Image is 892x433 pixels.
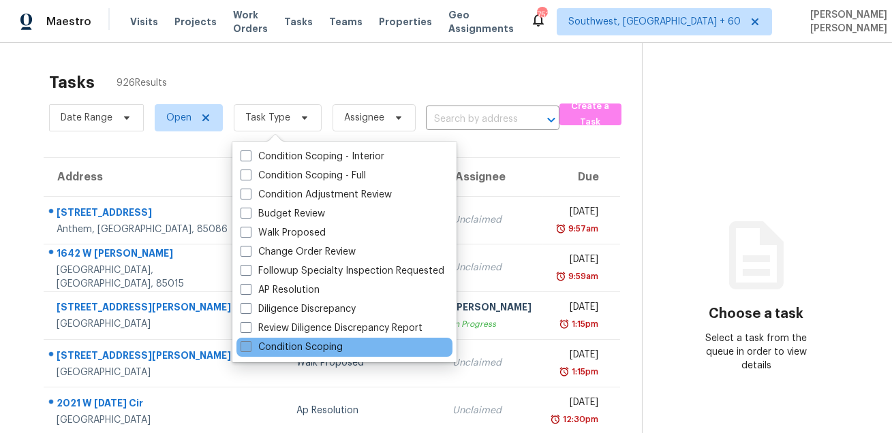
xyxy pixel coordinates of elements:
div: 12:30pm [561,413,599,426]
label: AP Resolution [241,283,320,297]
span: Properties [379,15,432,29]
img: Overdue Alarm Icon [555,270,566,283]
img: Overdue Alarm Icon [559,317,570,331]
button: Create a Task [559,103,621,125]
div: 753 [537,8,547,22]
div: [GEOGRAPHIC_DATA], [GEOGRAPHIC_DATA], 85015 [57,263,236,291]
div: Anthem, [GEOGRAPHIC_DATA], 85086 [57,223,236,236]
div: 9:59am [566,270,599,283]
div: Unclaimed [453,261,532,274]
div: [GEOGRAPHIC_DATA] [57,317,236,331]
span: Visits [130,15,158,29]
div: [DATE] [554,253,599,270]
img: Overdue Alarm Icon [550,413,561,426]
h2: Tasks [49,76,95,89]
div: In Progress [453,317,532,331]
div: 1:15pm [570,317,599,331]
label: Budget Review [241,207,325,221]
div: 1642 W [PERSON_NAME] [57,246,236,263]
div: [PERSON_NAME] [453,300,532,317]
span: Work Orders [233,8,268,35]
label: Condition Scoping - Interior [241,150,384,163]
img: Overdue Alarm Icon [555,222,566,236]
div: [DATE] [554,396,599,413]
span: Assignee [344,111,384,125]
label: Walk Proposed [241,226,326,240]
label: Followup Specialty Inspection Requested [241,264,444,278]
div: [GEOGRAPHIC_DATA] [57,413,236,427]
label: Diligence Discrepancy [241,302,356,316]
div: 1:15pm [570,365,599,379]
span: Maestro [46,15,91,29]
div: Ap Resolution [296,404,431,417]
button: Open [542,110,561,129]
span: [PERSON_NAME] [PERSON_NAME] [805,8,887,35]
th: Address [44,158,247,196]
div: [GEOGRAPHIC_DATA] [57,366,236,379]
div: Select a task from the queue in order to view details [699,332,813,372]
h3: Choose a task [709,307,803,321]
th: Assignee [442,158,543,196]
span: Southwest, [GEOGRAPHIC_DATA] + 60 [568,15,741,29]
label: Change Order Review [241,245,356,259]
div: [DATE] [554,348,599,365]
div: [DATE] [554,300,599,317]
label: Review Diligence Discrepancy Report [241,321,422,335]
input: Search by address [426,109,521,130]
span: Teams [329,15,363,29]
div: [STREET_ADDRESS][PERSON_NAME] [57,300,236,317]
span: Tasks [284,17,313,27]
span: Date Range [61,111,112,125]
div: Walk Proposed [296,356,431,370]
th: Due [543,158,620,196]
div: 9:57am [566,222,599,236]
div: Unclaimed [453,404,532,417]
label: Condition Adjustment Review [241,188,392,202]
span: Open [166,111,191,125]
label: Condition Scoping [241,340,343,354]
div: [DATE] [554,205,599,222]
label: Condition Scoping - Full [241,169,366,182]
span: Create a Task [566,99,614,130]
span: 926 Results [117,76,167,90]
div: Unclaimed [453,213,532,227]
div: [STREET_ADDRESS][PERSON_NAME] [57,349,236,366]
div: 2021 W [DATE] Cir [57,396,236,413]
img: Overdue Alarm Icon [559,365,570,379]
span: Task Type [245,111,290,125]
div: [STREET_ADDRESS] [57,206,236,223]
span: Projects [174,15,217,29]
div: Unclaimed [453,356,532,370]
span: Geo Assignments [448,8,514,35]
